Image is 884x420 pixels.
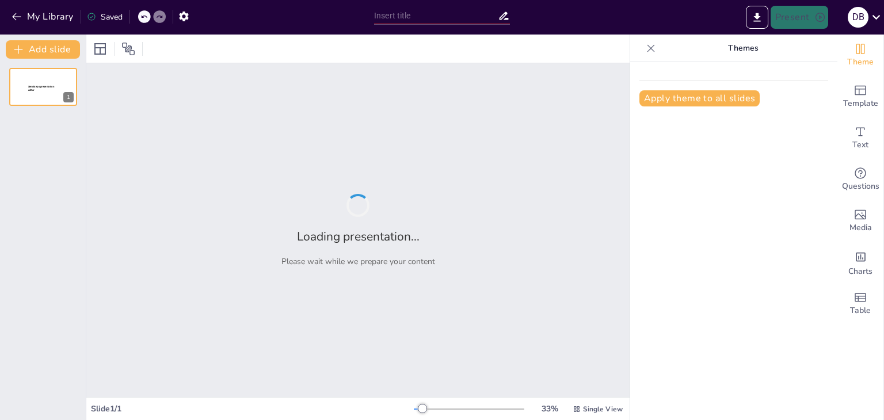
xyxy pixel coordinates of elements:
span: Theme [847,56,874,68]
span: Template [843,97,878,110]
span: Table [850,304,871,317]
span: Text [852,139,868,151]
input: Insert title [374,7,498,24]
h2: Loading presentation... [297,228,420,245]
div: Layout [91,40,109,58]
div: 1 [63,92,74,102]
span: Position [121,42,135,56]
div: Add text boxes [837,117,883,159]
button: Present [771,6,828,29]
button: My Library [9,7,78,26]
span: Sendsteps presentation editor [28,85,54,91]
div: Saved [87,12,123,22]
div: Add a table [837,283,883,324]
div: 33 % [536,403,563,414]
div: Add charts and graphs [837,242,883,283]
span: Questions [842,180,879,193]
button: D B [848,6,868,29]
span: Charts [848,265,872,278]
div: Slide 1 / 1 [91,403,414,414]
div: Get real-time input from your audience [837,159,883,200]
div: Add ready made slides [837,76,883,117]
span: Media [849,222,872,234]
div: Change the overall theme [837,35,883,76]
div: D B [848,7,868,28]
button: Export to PowerPoint [746,6,768,29]
p: Themes [660,35,826,62]
p: Please wait while we prepare your content [281,256,435,267]
button: Add slide [6,40,80,59]
div: Add images, graphics, shapes or video [837,200,883,242]
div: 1 [9,68,77,106]
span: Single View [583,404,623,414]
button: Apply theme to all slides [639,90,760,106]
